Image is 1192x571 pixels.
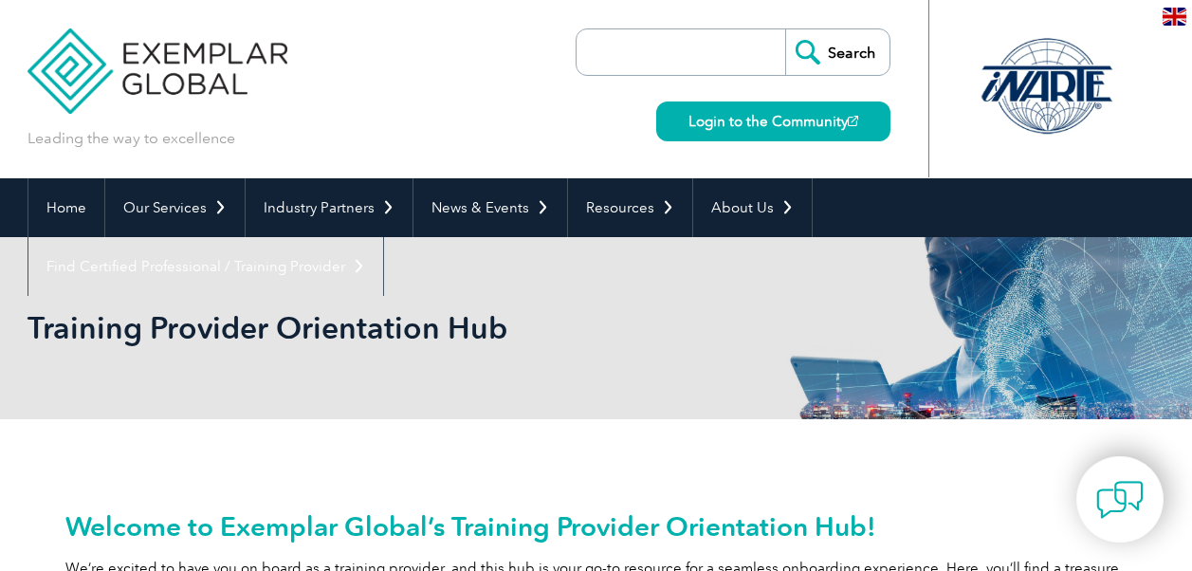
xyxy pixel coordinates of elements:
[28,128,235,149] p: Leading the way to excellence
[246,178,413,237] a: Industry Partners
[28,237,383,296] a: Find Certified Professional / Training Provider
[656,101,890,141] a: Login to the Community
[568,178,692,237] a: Resources
[1096,476,1144,524] img: contact-chat.png
[1163,8,1186,26] img: en
[848,116,858,126] img: open_square.png
[413,178,567,237] a: News & Events
[785,29,889,75] input: Search
[28,178,104,237] a: Home
[28,313,824,343] h2: Training Provider Orientation Hub
[105,178,245,237] a: Our Services
[65,511,1128,542] h2: Welcome to Exemplar Global’s Training Provider Orientation Hub!
[693,178,812,237] a: About Us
